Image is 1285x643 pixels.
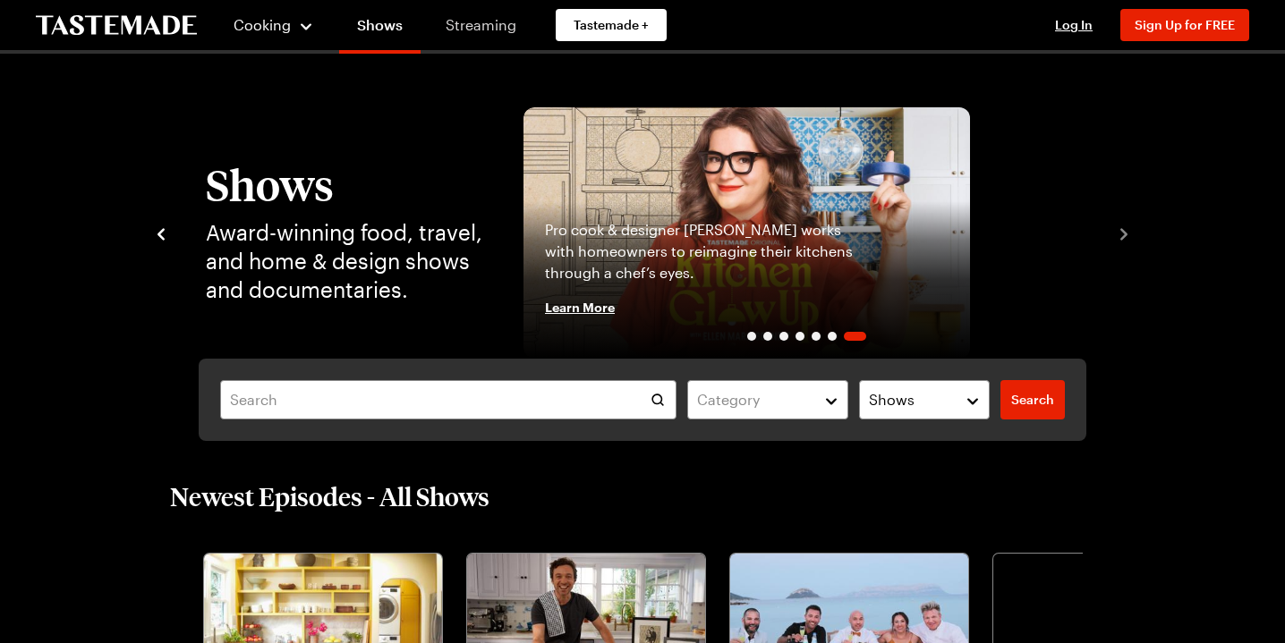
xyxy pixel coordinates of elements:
span: Go to slide 4 [796,332,804,341]
h2: Newest Episodes - All Shows [170,480,489,512]
img: Kitchen Glow Up [523,107,970,359]
span: Log In [1055,17,1093,32]
button: navigate to previous item [152,222,170,243]
span: Go to slide 6 [828,332,837,341]
span: Search [1011,391,1054,409]
button: Sign Up for FREE [1120,9,1249,41]
a: Shows [339,4,421,54]
span: Go to slide 2 [763,332,772,341]
span: Go to slide 7 [844,332,866,341]
div: 7 / 7 [523,107,970,359]
button: Log In [1038,16,1110,34]
span: Tastemade + [574,16,649,34]
span: Sign Up for FREE [1135,17,1235,32]
div: Category [697,389,812,410]
span: Shows [869,389,915,410]
button: Cooking [233,4,314,47]
a: To Tastemade Home Page [36,15,197,36]
h1: Shows [206,161,488,207]
span: Cooking [234,16,291,33]
span: Go to slide 3 [779,332,788,341]
span: Go to slide 5 [812,332,821,341]
input: Search [220,380,677,419]
button: navigate to next item [1115,222,1133,243]
button: Shows [859,380,990,419]
button: Category [687,380,848,419]
a: Tastemade + [556,9,667,41]
span: Learn More [545,298,615,316]
p: Pro cook & designer [PERSON_NAME] works with homeowners to reimagine their kitchens through a che... [545,219,868,283]
a: Kitchen Glow UpPro cook & designer [PERSON_NAME] works with homeowners to reimagine their kitchen... [523,107,970,359]
a: filters [1000,380,1065,419]
span: Go to slide 1 [747,332,756,341]
p: Award-winning food, travel, and home & design shows and documentaries. [206,218,488,304]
